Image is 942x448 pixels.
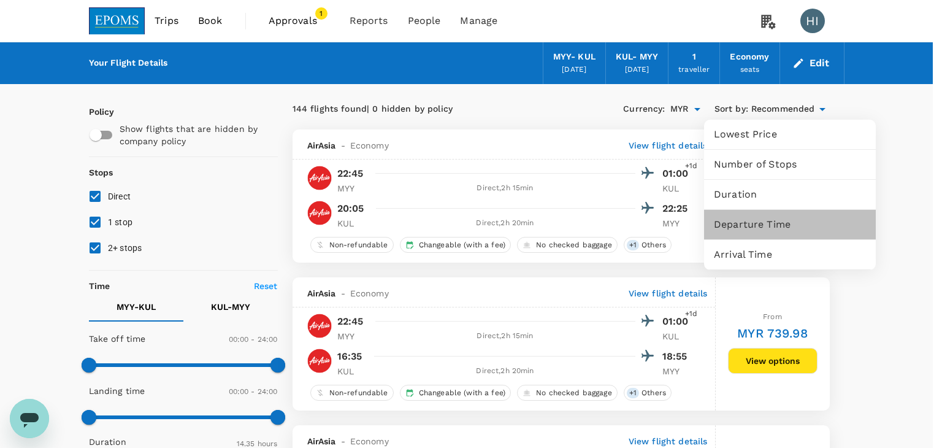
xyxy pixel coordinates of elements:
[704,240,876,269] div: Arrival Time
[714,127,866,142] span: Lowest Price
[714,247,866,262] span: Arrival Time
[704,210,876,239] div: Departure Time
[714,157,866,172] span: Number of Stops
[704,150,876,179] div: Number of Stops
[714,217,866,232] span: Departure Time
[704,180,876,209] div: Duration
[714,187,866,202] span: Duration
[704,120,876,149] div: Lowest Price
